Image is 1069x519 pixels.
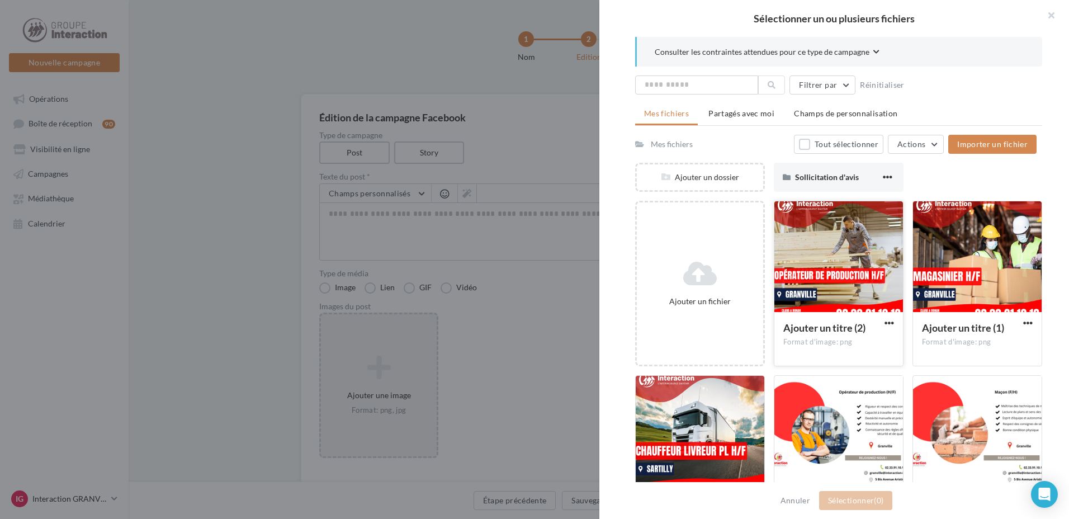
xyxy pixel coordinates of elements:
[855,78,909,92] button: Réinitialiser
[957,139,1028,149] span: Importer un fichier
[795,172,859,182] span: Sollicitation d'avis
[641,296,759,307] div: Ajouter un fichier
[789,76,855,95] button: Filtrer par
[888,135,944,154] button: Actions
[922,337,1033,347] div: Format d'image: png
[655,46,879,60] button: Consulter les contraintes attendues pour ce type de campagne
[637,172,763,183] div: Ajouter un dossier
[783,337,894,347] div: Format d'image: png
[819,491,892,510] button: Sélectionner(0)
[922,322,1004,334] span: Ajouter un titre (1)
[794,108,897,118] span: Champs de personnalisation
[1031,481,1058,508] div: Open Intercom Messenger
[651,139,693,150] div: Mes fichiers
[708,108,774,118] span: Partagés avec moi
[948,135,1037,154] button: Importer un fichier
[617,13,1051,23] h2: Sélectionner un ou plusieurs fichiers
[897,139,925,149] span: Actions
[644,108,689,118] span: Mes fichiers
[794,135,883,154] button: Tout sélectionner
[783,322,865,334] span: Ajouter un titre (2)
[874,496,883,505] span: (0)
[776,494,815,507] button: Annuler
[655,46,869,58] span: Consulter les contraintes attendues pour ce type de campagne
